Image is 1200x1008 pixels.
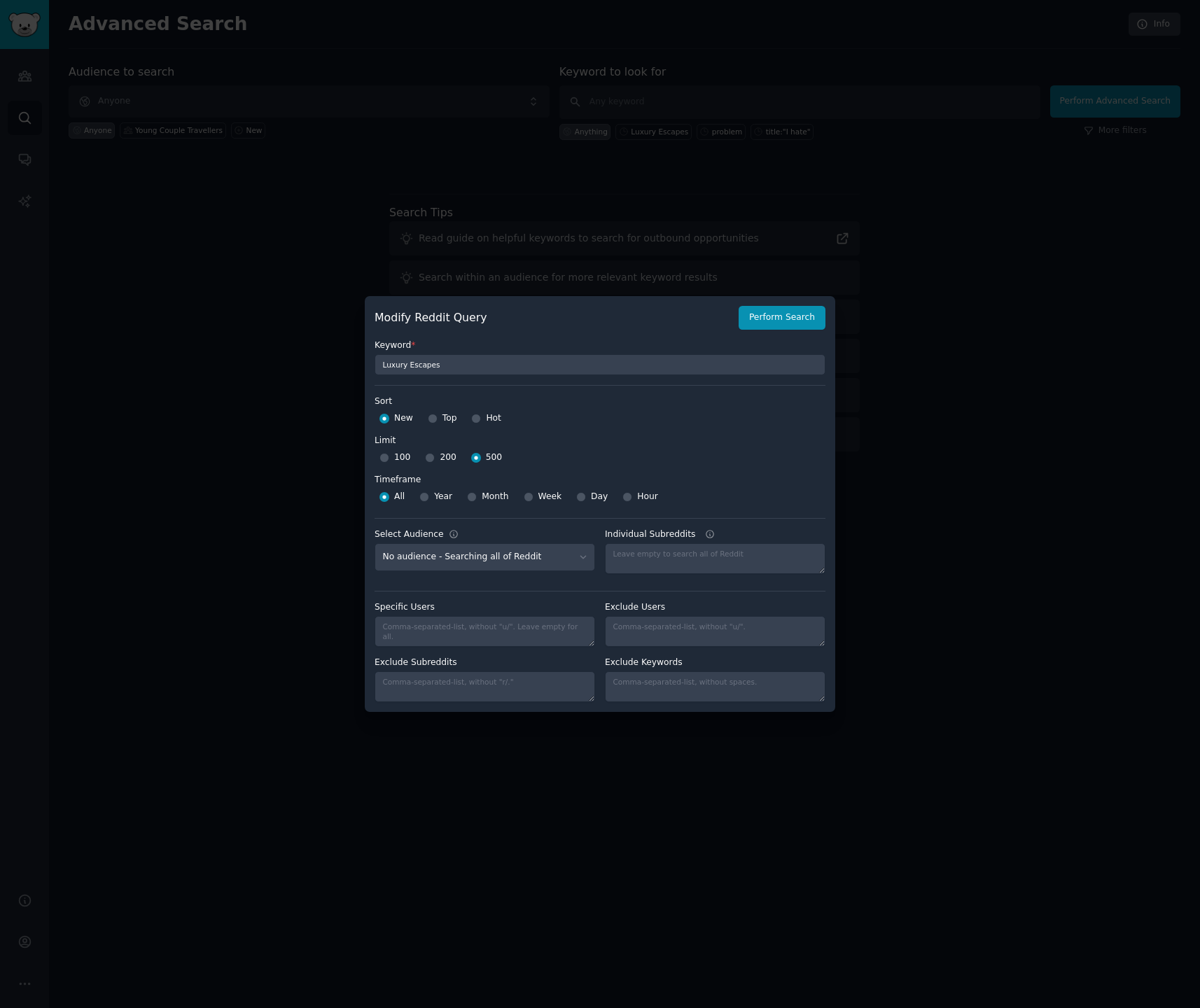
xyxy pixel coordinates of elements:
label: Keyword [375,339,825,352]
span: Month [482,491,508,503]
label: Exclude Subreddits [375,657,595,669]
h2: Modify Reddit Query [375,309,731,327]
span: Week [538,491,562,503]
span: Hot [486,412,501,425]
label: Sort [375,395,825,408]
div: Select Audience [375,528,444,541]
label: Individual Subreddits [605,528,825,541]
div: Limit [375,435,396,447]
span: All [394,491,405,503]
span: Year [434,491,452,503]
span: 100 [394,451,410,464]
label: Exclude Keywords [605,657,825,669]
span: Top [442,412,457,425]
button: Perform Search [739,306,825,330]
input: Keyword to search on Reddit [375,354,825,375]
span: Day [591,491,608,503]
label: Specific Users [375,601,595,614]
span: New [394,412,413,425]
label: Exclude Users [605,601,825,614]
label: Timeframe [375,469,825,486]
span: 500 [486,451,502,464]
span: Hour [637,491,658,503]
span: 200 [440,451,456,464]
